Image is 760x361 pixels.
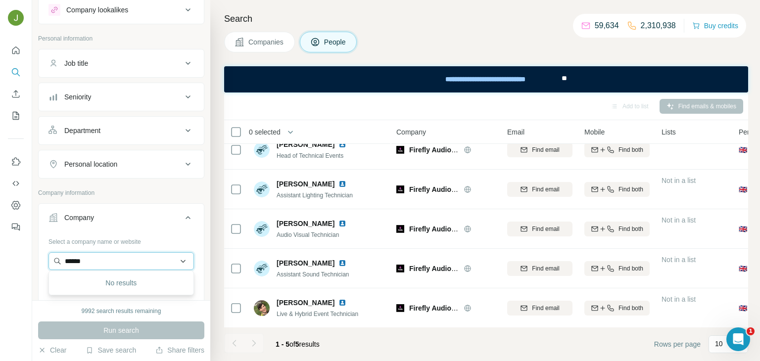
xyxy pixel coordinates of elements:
span: 0 selected [249,127,281,137]
span: Find email [532,264,559,273]
span: [PERSON_NAME] [277,258,334,268]
div: Company [64,213,94,223]
span: Firefly Audio Visual Solutions [409,225,507,233]
img: Avatar [8,10,24,26]
button: Find email [507,142,572,157]
div: Personal location [64,159,117,169]
button: Find email [507,222,572,236]
p: Personal information [38,34,204,43]
iframe: Banner [224,66,748,92]
span: Company [396,127,426,137]
div: Job title [64,58,88,68]
span: Find both [618,304,643,313]
button: Department [39,119,204,142]
img: Avatar [254,300,270,316]
span: [PERSON_NAME] [277,179,334,189]
div: Select a company name or website [48,233,194,246]
img: LinkedIn logo [338,180,346,188]
img: Logo of Firefly Audio Visual Solutions [396,304,404,312]
span: 🇬🇧 [739,224,747,234]
button: Enrich CSV [8,85,24,103]
span: Not in a list [662,177,696,184]
span: Firefly Audio Visual Solutions [409,185,507,193]
img: Avatar [254,142,270,158]
button: Share filters [155,345,204,355]
span: Find both [618,225,643,233]
span: Firefly Audio Visual Solutions [409,265,507,272]
button: Quick start [8,42,24,59]
span: 5 [295,340,299,348]
span: Find both [618,264,643,273]
p: Upload a CSV of company websites. [48,298,194,307]
img: LinkedIn logo [338,140,346,148]
h4: Search [224,12,748,26]
button: Feedback [8,218,24,236]
p: Company information [38,188,204,197]
span: Find email [532,145,559,154]
button: Find both [584,301,650,316]
span: Rows per page [654,339,701,349]
span: Firefly Audio Visual Solutions [409,304,507,312]
button: Save search [86,345,136,355]
button: Seniority [39,85,204,109]
button: Find both [584,222,650,236]
p: 2,310,938 [641,20,676,32]
div: Department [64,126,100,135]
span: of [289,340,295,348]
span: Find both [618,185,643,194]
span: 🇬🇧 [739,264,747,273]
img: Logo of Firefly Audio Visual Solutions [396,185,404,193]
span: Not in a list [662,295,696,303]
img: Logo of Firefly Audio Visual Solutions [396,265,404,272]
iframe: Intercom live chat [726,327,750,351]
button: Find both [584,182,650,197]
img: LinkedIn logo [338,299,346,307]
span: Find both [618,145,643,154]
span: [PERSON_NAME] [277,298,334,308]
span: Mobile [584,127,605,137]
span: 1 - 5 [276,340,289,348]
button: Use Surfe on LinkedIn [8,153,24,171]
span: Find email [532,185,559,194]
span: 🇬🇧 [739,303,747,313]
button: Use Surfe API [8,175,24,192]
button: Find both [584,261,650,276]
span: Assistant Sound Technician [277,271,349,278]
span: 1 [747,327,755,335]
button: Find email [507,301,572,316]
span: Head of Technical Events [277,152,343,159]
button: Dashboard [8,196,24,214]
span: Find email [532,225,559,233]
span: Live & Hybrid Event Technician [277,311,358,317]
button: Job title [39,51,204,75]
span: 🇬🇧 [739,145,747,155]
span: Not in a list [662,256,696,264]
img: Logo of Firefly Audio Visual Solutions [396,146,404,154]
span: Audio Visual Technician [277,231,339,238]
button: My lists [8,107,24,125]
button: Company [39,206,204,233]
span: Lists [662,127,676,137]
img: Avatar [254,181,270,197]
span: [PERSON_NAME] [277,219,334,228]
span: [PERSON_NAME] [277,139,334,149]
div: No results [51,273,191,293]
div: 9992 search results remaining [82,307,161,316]
span: People [324,37,347,47]
button: Buy credits [692,19,738,33]
img: Logo of Firefly Audio Visual Solutions [396,225,404,233]
p: 59,634 [595,20,619,32]
img: LinkedIn logo [338,259,346,267]
button: Find email [507,182,572,197]
img: LinkedIn logo [338,220,346,227]
span: Firefly Audio Visual Solutions [409,146,507,154]
img: Avatar [254,261,270,276]
img: Avatar [254,221,270,237]
div: Seniority [64,92,91,102]
span: 🇬🇧 [739,184,747,194]
button: Search [8,63,24,81]
div: Company lookalikes [66,5,128,15]
span: Find email [532,304,559,313]
span: Not in a list [662,216,696,224]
